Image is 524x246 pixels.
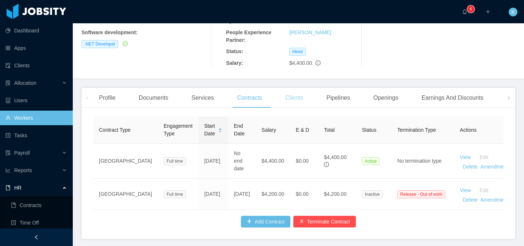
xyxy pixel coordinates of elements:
a: View [460,154,471,160]
i: icon: caret-down [218,130,222,132]
sup: 6 [467,5,475,13]
td: No end date [228,144,256,179]
span: Contract Type [99,127,131,133]
span: $4,200.00 [324,191,346,197]
span: Full time [164,190,186,198]
div: Documents [133,88,174,108]
span: Actions [460,127,477,133]
div: Clients [279,88,309,108]
a: icon: bookContracts [11,198,67,213]
span: .NET Developer [82,40,118,48]
i: icon: book [5,185,11,190]
a: icon: pie-chartDashboard [5,23,67,38]
a: icon: appstoreApps [5,41,67,55]
a: View [460,187,471,193]
span: Hired [289,48,306,56]
a: icon: profileTime Off [11,215,67,230]
i: icon: left [86,96,89,100]
i: icon: file-protect [5,150,11,155]
span: $4,200.00 [262,191,284,197]
button: icon: plusAdd Contract [241,216,290,227]
span: Termination Type [397,127,436,133]
i: icon: solution [5,80,11,86]
div: Earnings And Discounts [416,88,489,108]
span: info-circle [315,60,321,66]
span: info-circle [324,162,329,167]
td: [DATE] [198,144,228,179]
a: [PERSON_NAME] [289,29,331,35]
span: K [511,8,515,16]
button: icon: closeTerminate Contract [293,216,356,227]
a: Delete [463,197,477,203]
i: icon: right [507,96,511,100]
div: Contracts [231,88,268,108]
span: Engagement Type [164,123,192,136]
button: Edit [471,151,494,163]
div: Services [186,88,219,108]
span: Inactive [362,190,382,198]
span: $4,400.00 [289,60,312,66]
a: Amendments [480,197,510,203]
a: icon: auditClients [5,58,67,73]
a: Amendments [480,164,510,170]
span: End Date [234,123,245,136]
i: icon: check-circle [123,41,128,46]
span: Status [362,127,376,133]
b: Software development : [82,29,138,35]
p: 6 [470,5,472,13]
span: Allocation [14,80,36,86]
div: Openings [368,88,404,108]
td: [GEOGRAPHIC_DATA] [93,144,158,179]
a: icon: check-circle [121,41,128,47]
i: icon: caret-up [218,127,222,129]
span: $4,400.00 [324,154,346,160]
span: $0.00 [296,158,309,164]
span: Full time [164,157,186,165]
td: No termination type [392,144,454,179]
span: Start Date [204,122,215,138]
td: [GEOGRAPHIC_DATA] [93,179,158,210]
span: Payroll [14,150,30,156]
span: Reports [14,167,32,173]
span: $4,400.00 [262,158,284,164]
span: Release - Out of work [397,190,445,198]
i: icon: bell [462,9,467,14]
span: Salary [262,127,276,133]
a: icon: robotUsers [5,93,67,108]
div: Sort [218,127,222,132]
td: [DATE] [198,179,228,210]
a: icon: userWorkers [5,111,67,125]
span: Total [324,127,335,133]
i: icon: line-chart [5,168,11,173]
div: Pipelines [321,88,356,108]
a: icon: profileTasks [5,128,67,143]
b: People Experience Partner: [226,29,271,43]
span: HR [14,185,21,191]
a: Delete [463,164,477,170]
b: Salary: [226,60,243,66]
span: Active [362,157,380,165]
div: Profile [93,88,121,108]
span: E & D [296,127,309,133]
span: $0.00 [296,191,309,197]
i: icon: plus [485,9,491,14]
td: [DATE] [228,179,256,210]
b: Status: [226,48,243,54]
button: Edit [471,184,494,196]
